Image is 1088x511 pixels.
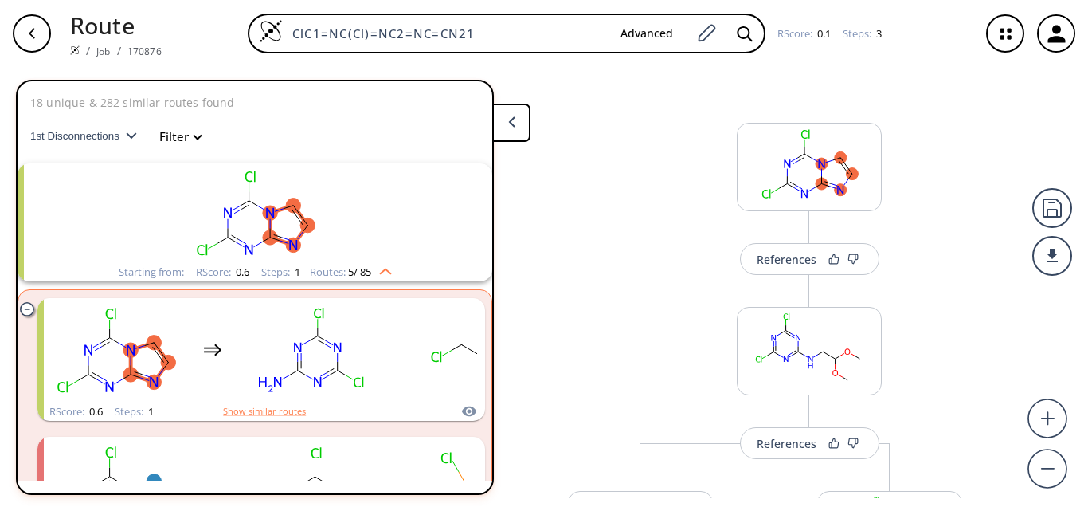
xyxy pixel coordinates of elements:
[292,265,300,279] span: 1
[757,254,816,265] div: References
[70,45,80,55] img: Spaya logo
[30,117,150,155] button: 1st Disconnections
[815,26,831,41] span: 0.1
[740,427,879,459] button: References
[117,42,121,59] li: /
[49,407,103,417] div: RScore :
[30,130,126,142] span: 1st Disconnections
[70,8,162,42] p: Route
[738,308,881,389] svg: COC(CNc1nc(Cl)nc(Cl)n1)OC
[87,404,103,419] span: 0.6
[146,404,154,419] span: 1
[223,404,306,419] button: Show similar routes
[86,42,90,59] li: /
[238,301,382,400] svg: Nc1nc(Cl)nc(Cl)n1
[348,267,371,277] span: 5 / 85
[843,29,882,39] div: Steps :
[757,438,816,449] div: References
[96,45,110,58] a: Job
[127,45,162,58] a: 170876
[150,131,201,143] button: Filter
[740,243,879,275] button: References
[608,19,686,49] button: Advanced
[233,265,249,279] span: 0.6
[115,407,154,417] div: Steps :
[397,301,541,400] svg: O=CCCl
[44,301,187,400] svg: Clc1nc(Cl)n2ccnc2n1
[259,19,283,43] img: Logo Spaya
[119,267,184,277] div: Starting from:
[48,163,462,263] svg: Clc1nc(Cl)n2ccnc2n1
[874,26,882,41] span: 3
[261,267,300,277] div: Steps :
[777,29,831,39] div: RScore :
[196,267,249,277] div: RScore :
[30,94,234,111] p: 18 unique & 282 similar routes found
[371,262,392,275] img: Up
[738,124,881,205] svg: Clc1nc(Cl)n2ccnc2n1
[283,26,608,41] input: Enter SMILES
[310,267,392,277] div: Routes:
